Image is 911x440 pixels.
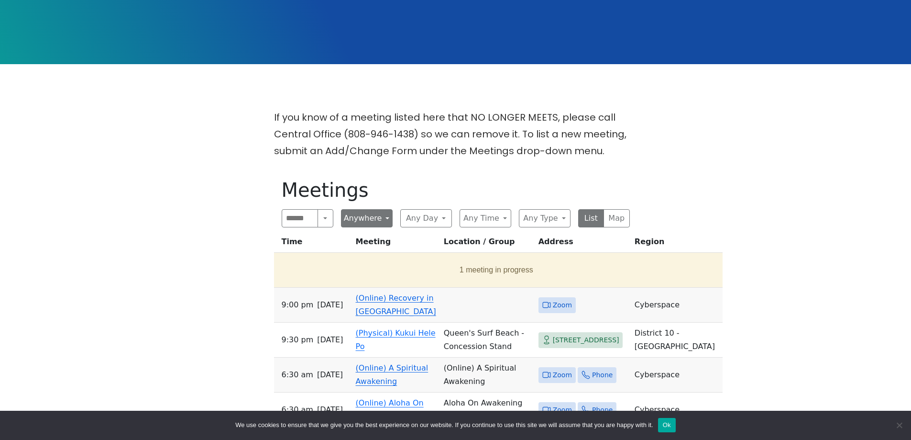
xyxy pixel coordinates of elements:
td: Aloha On Awakening (O) (Lit) [440,393,535,428]
th: Meeting [352,235,440,253]
span: [STREET_ADDRESS] [553,334,619,346]
span: 9:30 PM [282,333,314,347]
a: (Online) Aloha On Awakening (O)(Lit) [356,398,427,421]
span: Phone [592,404,613,416]
th: Region [631,235,723,253]
button: Anywhere [341,209,393,227]
span: [DATE] [317,403,343,417]
span: 6:30 AM [282,368,313,382]
a: (Online) Recovery in [GEOGRAPHIC_DATA] [356,293,436,316]
td: Queen's Surf Beach - Concession Stand [440,323,535,358]
th: Time [274,235,352,253]
a: (Physical) Kukui Hele Po [356,328,436,351]
h1: Meetings [282,179,630,202]
th: Location / Group [440,235,535,253]
span: [DATE] [317,298,343,312]
span: Zoom [553,299,572,311]
td: District 10 - [GEOGRAPHIC_DATA] [631,323,723,358]
span: Zoom [553,369,572,381]
button: Ok [658,418,676,432]
th: Address [535,235,631,253]
td: Cyberspace [631,288,723,323]
td: Cyberspace [631,393,723,428]
button: 1 meeting in progress [278,257,715,283]
a: (Online) A Spiritual Awakening [356,363,428,386]
span: Zoom [553,404,572,416]
span: 6:30 AM [282,403,313,417]
span: No [894,420,904,430]
button: Any Day [400,209,452,227]
button: Map [604,209,630,227]
span: 9:00 PM [282,298,314,312]
span: [DATE] [317,333,343,347]
td: Cyberspace [631,358,723,393]
button: Search [318,209,333,227]
span: Phone [592,369,613,381]
button: Any Type [519,209,571,227]
input: Search [282,209,318,227]
td: (Online) A Spiritual Awakening [440,358,535,393]
span: We use cookies to ensure that we give you the best experience on our website. If you continue to ... [235,420,653,430]
span: [DATE] [317,368,343,382]
button: Any Time [460,209,511,227]
button: List [578,209,604,227]
p: If you know of a meeting listed here that NO LONGER MEETS, please call Central Office (808-946-14... [274,109,637,159]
